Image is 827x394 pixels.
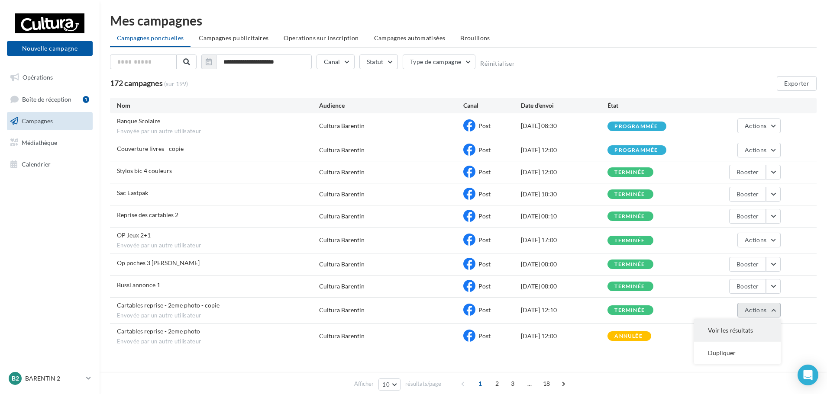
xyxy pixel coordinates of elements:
button: Voir les résultats [694,319,781,342]
span: Envoyée par un autre utilisateur [117,338,319,346]
div: terminée [614,170,645,175]
button: 10 [378,378,401,391]
span: Post [478,332,491,340]
div: Cultura Barentin [319,306,365,314]
span: Actions [745,146,766,154]
button: Booster [729,257,766,272]
button: Type de campagne [403,54,476,69]
span: Campagnes [22,117,53,125]
div: [DATE] 08:10 [521,212,607,221]
span: Actions [745,236,766,243]
a: B2 BARENTIN 2 [7,370,93,387]
span: Actions [745,306,766,314]
span: résultats/page [405,380,441,388]
div: [DATE] 17:00 [521,236,607,244]
span: Post [478,122,491,129]
button: Booster [729,279,766,294]
span: Envoyée par un autre utilisateur [117,312,319,320]
p: BARENTIN 2 [25,374,83,383]
span: 2 [490,377,504,391]
div: [DATE] 08:00 [521,282,607,291]
div: Cultura Barentin [319,190,365,199]
div: [DATE] 08:30 [521,122,607,130]
div: Nom [117,101,319,110]
a: Médiathèque [5,134,94,152]
div: [DATE] 12:10 [521,306,607,314]
div: État [607,101,694,110]
span: Envoyée par un autre utilisateur [117,242,319,250]
span: B2 [12,374,19,383]
div: 1 [83,96,89,103]
div: Audience [319,101,463,110]
div: Cultura Barentin [319,212,365,221]
span: Couverture livres - copie [117,145,184,152]
button: Nouvelle campagne [7,41,93,56]
span: Post [478,168,491,176]
span: Calendrier [22,160,51,167]
button: Booster [729,187,766,202]
span: Post [478,146,491,154]
button: Booster [729,165,766,179]
span: Post [478,306,491,314]
div: [DATE] 12:00 [521,332,607,340]
div: Cultura Barentin [319,122,365,130]
div: Mes campagnes [110,14,817,27]
button: Actions [737,303,781,317]
div: programmée [614,147,658,153]
div: terminée [614,262,645,267]
span: Bussi annonce 1 [117,281,160,288]
a: Boîte de réception1 [5,90,94,109]
button: Actions [737,119,781,133]
div: terminée [614,284,645,289]
span: Sac Eastpak [117,189,148,196]
span: Cartables reprise - 2eme photo [117,327,200,335]
div: Open Intercom Messenger [798,365,818,385]
span: Actions [745,122,766,129]
span: Cartables reprise - 2eme photo - copie [117,301,220,309]
div: annulée [614,333,642,339]
button: Statut [359,54,398,69]
div: terminée [614,214,645,219]
button: Actions [737,143,781,157]
a: Opérations [5,68,94,86]
button: Canal [317,54,355,69]
span: OP Jeux 2+1 [117,231,151,239]
div: Canal [463,101,521,110]
button: Réinitialiser [480,60,515,67]
button: Exporter [777,76,817,91]
div: Date d'envoi [521,101,607,110]
span: Post [478,190,491,198]
div: [DATE] 18:30 [521,190,607,199]
span: Post [478,260,491,268]
span: 3 [506,377,520,391]
span: ... [523,377,536,391]
button: Booster [729,209,766,224]
span: Brouillons [460,34,490,42]
span: Reprise des cartables 2 [117,211,178,218]
span: 1 [473,377,487,391]
div: terminée [614,238,645,243]
span: Banque Scolaire [117,117,160,125]
a: Calendrier [5,155,94,173]
div: Cultura Barentin [319,260,365,269]
span: Stylos bic 4 couleurs [117,167,172,174]
span: 10 [382,381,390,388]
div: terminée [614,192,645,197]
span: (sur 199) [164,80,188,88]
span: Afficher [354,380,374,388]
div: [DATE] 08:00 [521,260,607,269]
span: 172 campagnes [110,78,163,88]
a: Campagnes [5,112,94,130]
span: Envoyée par un autre utilisateur [117,128,319,135]
span: Campagnes publicitaires [199,34,268,42]
span: Boîte de réception [22,95,71,103]
span: Opérations [23,74,53,81]
div: Cultura Barentin [319,332,365,340]
div: [DATE] 12:00 [521,146,607,154]
button: Actions [737,233,781,247]
div: Cultura Barentin [319,168,365,176]
span: Campagnes automatisées [374,34,446,42]
span: 18 [539,377,554,391]
div: terminée [614,308,645,313]
div: [DATE] 12:00 [521,168,607,176]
